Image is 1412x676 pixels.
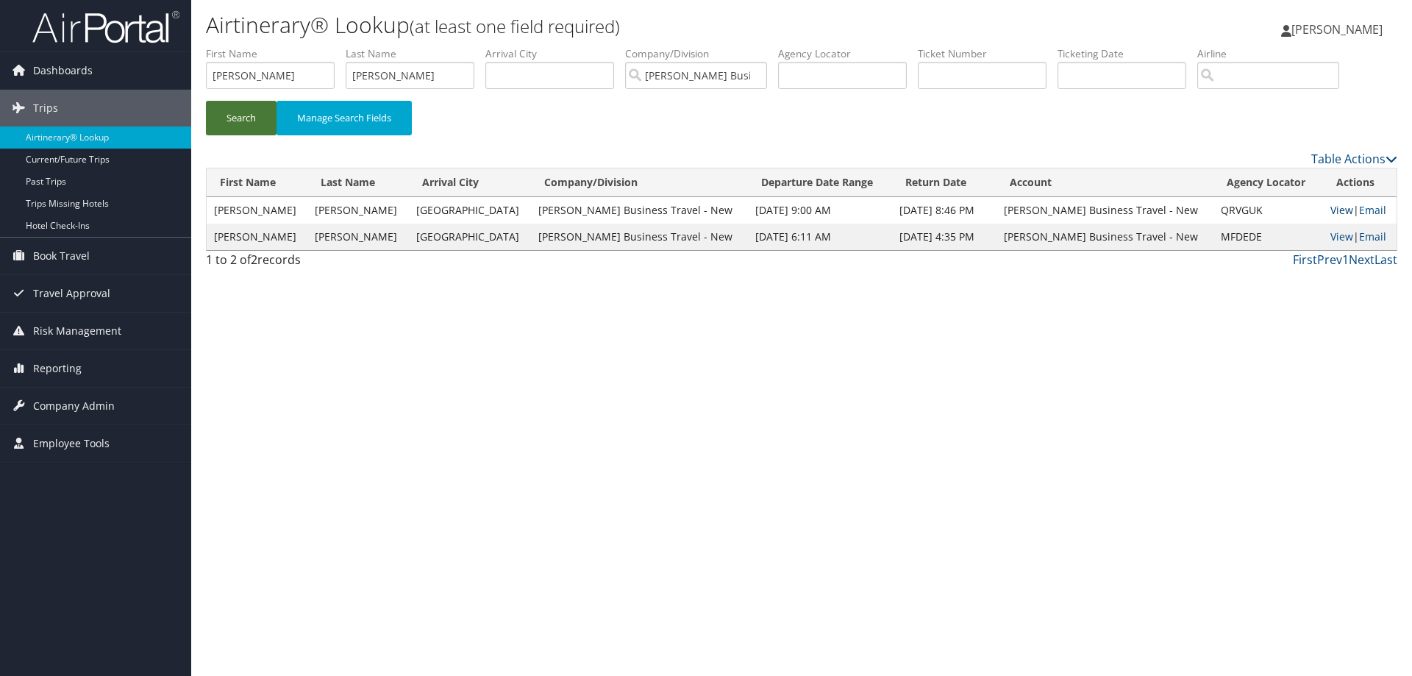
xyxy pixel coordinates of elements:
[1323,168,1397,197] th: Actions
[207,224,307,250] td: [PERSON_NAME]
[206,101,277,135] button: Search
[1330,230,1353,243] a: View
[1359,230,1386,243] a: Email
[996,224,1213,250] td: [PERSON_NAME] Business Travel - New
[892,197,996,224] td: [DATE] 8:46 PM
[1323,224,1397,250] td: |
[748,197,891,224] td: [DATE] 9:00 AM
[1293,252,1317,268] a: First
[996,197,1213,224] td: [PERSON_NAME] Business Travel - New
[206,46,346,61] label: First Name
[32,10,179,44] img: airportal-logo.png
[207,168,307,197] th: First Name: activate to sort column ascending
[1359,203,1386,217] a: Email
[307,197,408,224] td: [PERSON_NAME]
[625,46,778,61] label: Company/Division
[918,46,1058,61] label: Ticket Number
[409,168,531,197] th: Arrival City: activate to sort column ascending
[207,197,307,224] td: [PERSON_NAME]
[1374,252,1397,268] a: Last
[33,313,121,349] span: Risk Management
[1342,252,1349,268] a: 1
[1058,46,1197,61] label: Ticketing Date
[251,252,257,268] span: 2
[206,251,488,276] div: 1 to 2 of records
[33,52,93,89] span: Dashboards
[748,224,891,250] td: [DATE] 6:11 AM
[1213,197,1323,224] td: QRVGUK
[33,275,110,312] span: Travel Approval
[1291,21,1383,38] span: [PERSON_NAME]
[33,350,82,387] span: Reporting
[307,168,408,197] th: Last Name: activate to sort column ascending
[409,197,531,224] td: [GEOGRAPHIC_DATA]
[485,46,625,61] label: Arrival City
[531,197,748,224] td: [PERSON_NAME] Business Travel - New
[1197,46,1350,61] label: Airline
[1281,7,1397,51] a: [PERSON_NAME]
[1349,252,1374,268] a: Next
[892,168,996,197] th: Return Date: activate to sort column ascending
[33,388,115,424] span: Company Admin
[206,10,1000,40] h1: Airtinerary® Lookup
[277,101,412,135] button: Manage Search Fields
[778,46,918,61] label: Agency Locator
[346,46,485,61] label: Last Name
[1330,203,1353,217] a: View
[1317,252,1342,268] a: Prev
[748,168,891,197] th: Departure Date Range: activate to sort column ascending
[33,90,58,127] span: Trips
[1323,197,1397,224] td: |
[531,224,748,250] td: [PERSON_NAME] Business Travel - New
[1213,224,1323,250] td: MFDEDE
[1311,151,1397,167] a: Table Actions
[531,168,748,197] th: Company/Division
[33,238,90,274] span: Book Travel
[996,168,1213,197] th: Account: activate to sort column ascending
[1213,168,1323,197] th: Agency Locator: activate to sort column ascending
[892,224,996,250] td: [DATE] 4:35 PM
[409,224,531,250] td: [GEOGRAPHIC_DATA]
[307,224,408,250] td: [PERSON_NAME]
[33,425,110,462] span: Employee Tools
[410,14,620,38] small: (at least one field required)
